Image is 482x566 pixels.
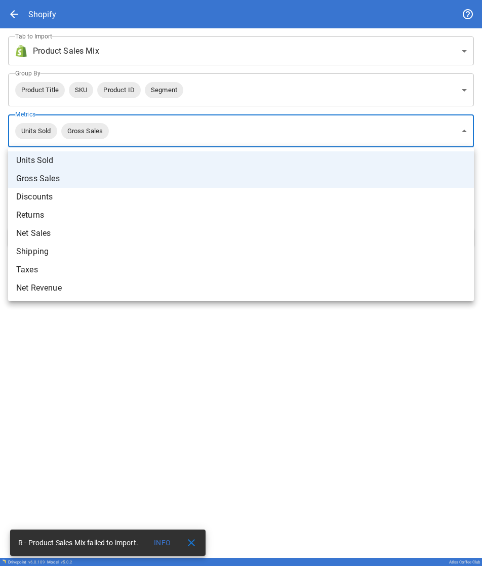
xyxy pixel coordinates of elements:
span: Discounts [16,191,466,203]
div: R - Product Sales Mix failed to import. [18,534,138,552]
span: Gross Sales [16,173,466,185]
button: Info [146,534,179,552]
span: close [185,537,197,549]
span: Net Sales [16,227,466,239]
span: Returns [16,209,466,221]
span: Units Sold [16,154,466,167]
span: Taxes [16,264,466,276]
span: Net Revenue [16,282,466,294]
span: Shipping [16,246,466,258]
